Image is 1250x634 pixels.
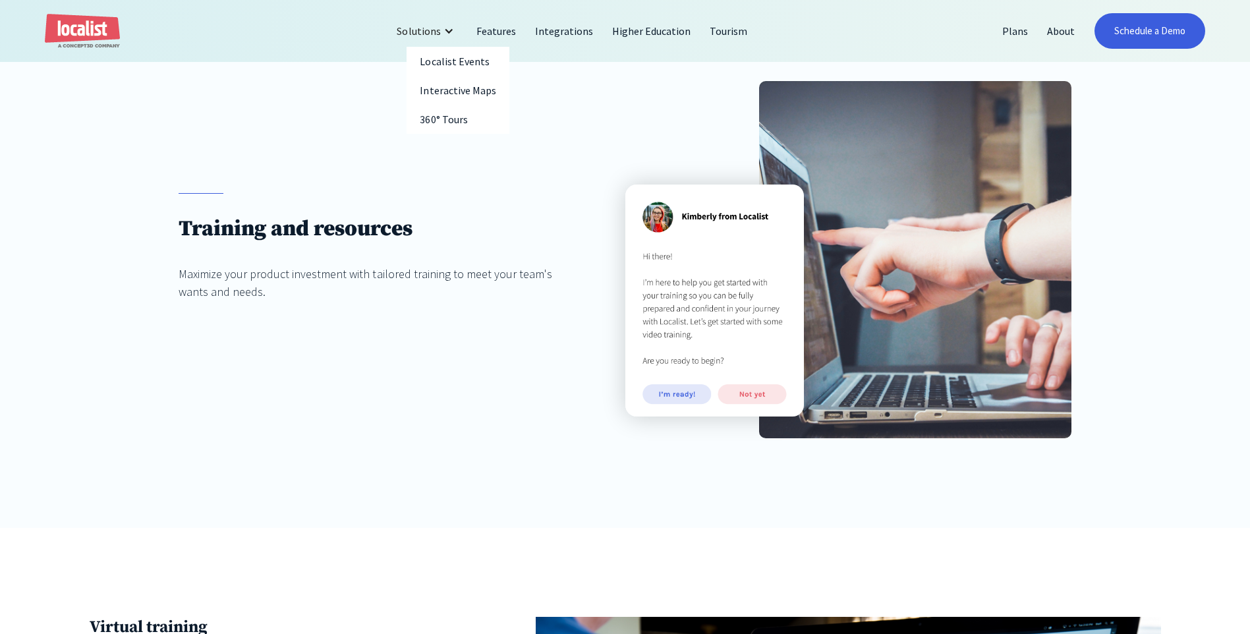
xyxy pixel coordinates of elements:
a: Integrations [526,15,603,47]
a: About [1038,15,1085,47]
a: Schedule a Demo [1094,13,1205,49]
a: 360° Tours [407,105,509,134]
a: Tourism [700,15,757,47]
h1: Training and resources [179,216,581,243]
a: Localist Events [407,47,509,76]
a: home [45,14,120,49]
div: Solutions [397,23,440,39]
nav: Solutions [407,47,509,134]
a: Interactive Maps [407,76,509,105]
a: Higher Education [603,15,700,47]
div: Solutions [387,15,467,47]
a: Features [467,15,526,47]
div: Maximize your product investment with tailored training to meet your team's wants and needs. [179,265,581,301]
a: Plans [993,15,1038,47]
